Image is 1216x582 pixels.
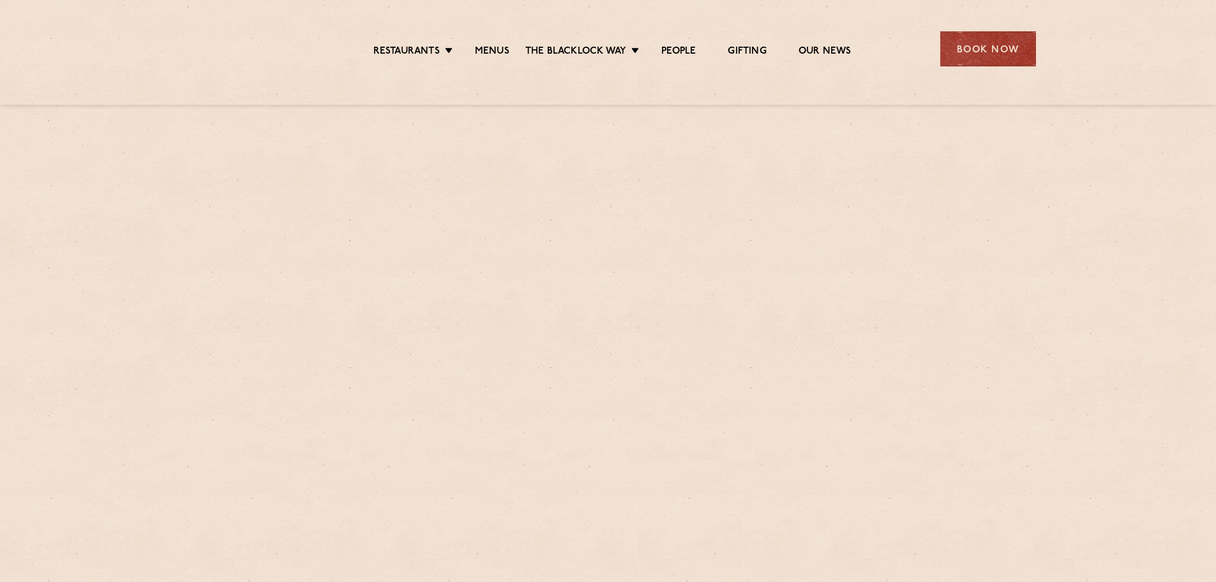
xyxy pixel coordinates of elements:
[661,45,696,59] a: People
[799,45,852,59] a: Our News
[940,31,1036,66] div: Book Now
[728,45,766,59] a: Gifting
[373,45,440,59] a: Restaurants
[525,45,626,59] a: The Blacklock Way
[475,45,509,59] a: Menus
[181,12,291,86] img: svg%3E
